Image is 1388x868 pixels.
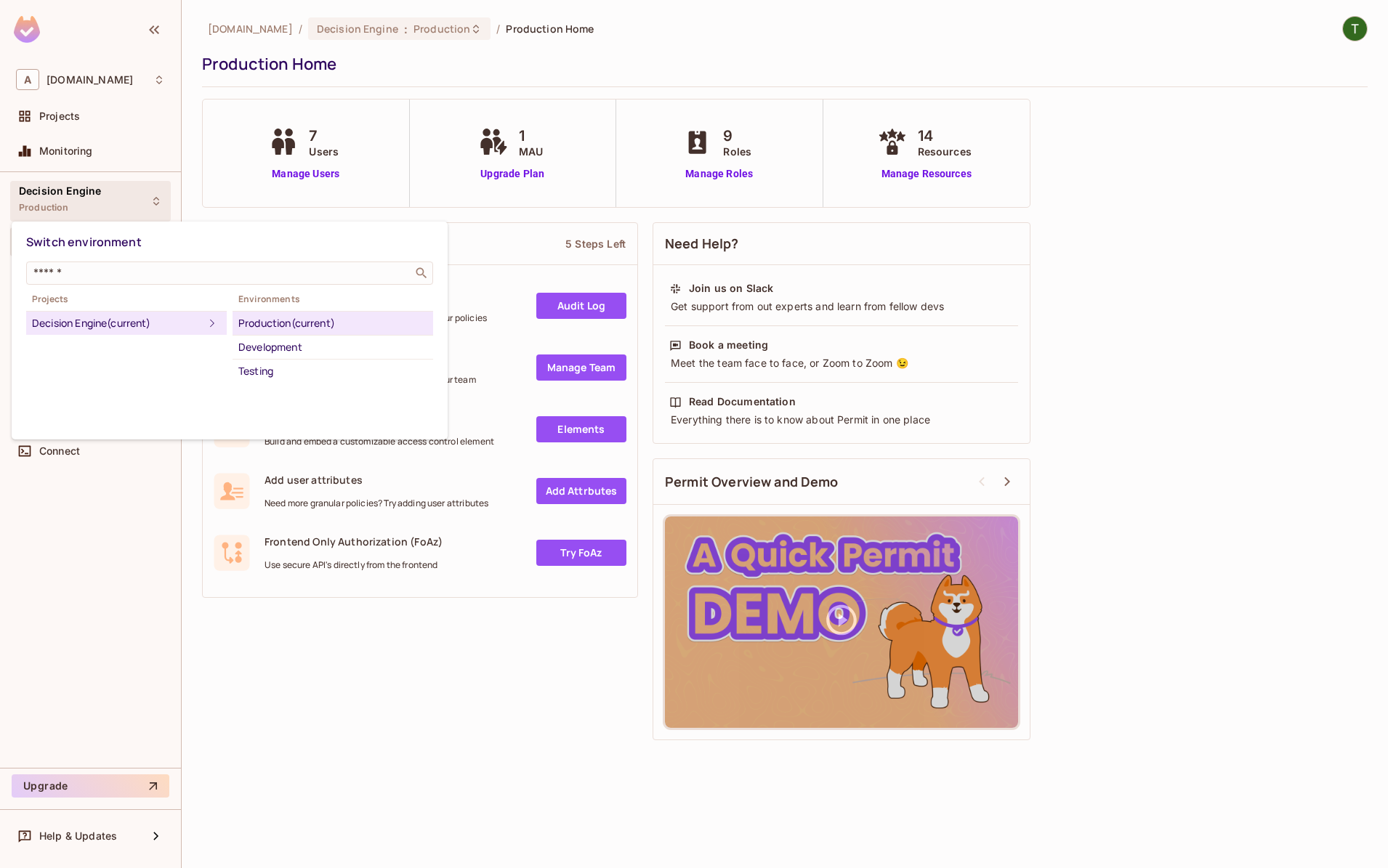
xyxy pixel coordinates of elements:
span: Environments [233,293,433,305]
span: Switch environment [26,234,142,250]
div: Testing [238,362,427,380]
div: Decision Engine (current) [32,315,203,332]
span: Projects [26,293,227,305]
div: Production (current) [238,315,427,332]
div: Development [238,338,427,356]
